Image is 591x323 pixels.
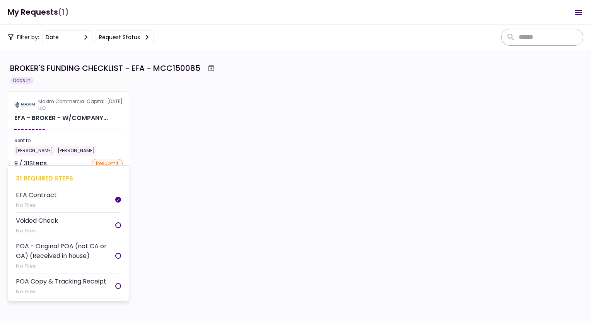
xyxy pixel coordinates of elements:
[96,30,154,44] button: Request status
[58,4,69,20] span: (1)
[16,174,121,183] div: 31 required steps
[8,4,69,20] h1: My Requests
[14,98,123,112] div: [DATE]
[14,113,108,123] div: EFA - BROKER - W/COMPANY & GUARANTOR - FUNDING CHECKLIST for PHOENIX MEDICAL TRANSPORT LLC
[46,33,59,41] div: date
[16,277,106,286] div: POA Copy & Tracking Receipt
[8,30,154,44] div: Filter by:
[92,159,123,168] div: resubmit
[14,137,123,144] div: Sent to:
[42,30,92,44] button: date
[16,201,57,209] div: No Files
[14,101,35,108] img: Partner logo
[38,98,107,112] div: Maxim Commercial Capital LLC
[10,77,34,84] div: Docs In
[16,216,58,225] div: Voided Check
[14,159,47,168] div: 9 / 31 Steps
[16,288,106,296] div: No Files
[14,146,55,156] div: [PERSON_NAME]
[16,190,57,200] div: EFA Contract
[16,241,115,261] div: POA - Original POA (not CA or GA) (Received in house)
[569,3,588,22] button: Open menu
[16,227,58,235] div: No Files
[16,262,115,270] div: No Files
[56,146,96,156] div: [PERSON_NAME]
[204,61,218,75] button: Archive workflow
[10,62,200,74] div: BROKER'S FUNDING CHECKLIST - EFA - MCC150085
